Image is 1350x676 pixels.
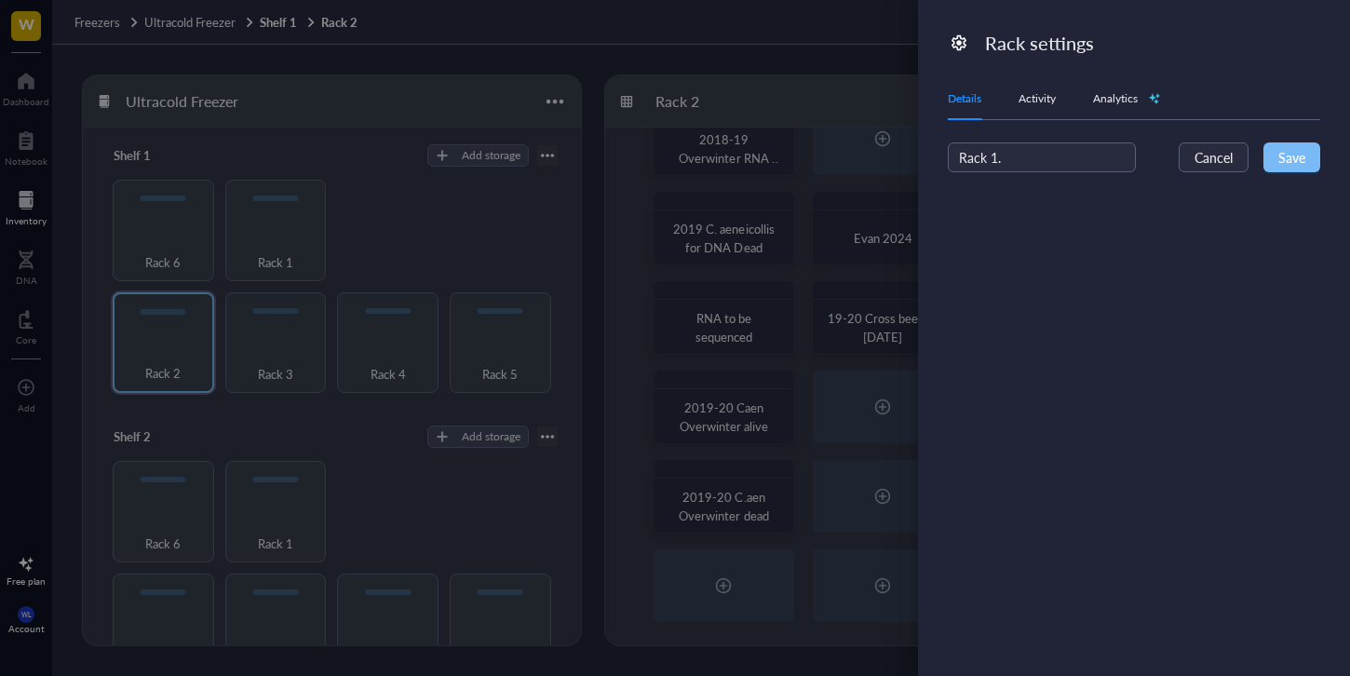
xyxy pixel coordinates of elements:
[948,89,981,108] div: Details
[1195,147,1233,168] span: Cancel
[1093,89,1161,108] div: Analytics
[1263,142,1320,172] button: Save
[1179,142,1249,172] button: Cancel
[985,30,1328,56] div: Rack settings
[1019,89,1056,108] div: Activity
[1278,147,1305,168] span: Save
